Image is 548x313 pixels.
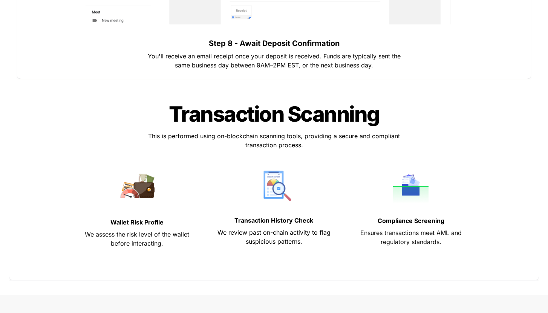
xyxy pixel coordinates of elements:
[148,52,403,69] span: You'll receive an email receipt once your deposit is received. Funds are typically sent the same ...
[234,217,313,224] strong: Transaction History Check
[85,231,191,247] span: We assess the risk level of the wallet before interacting.
[110,218,164,226] strong: Wallet Risk Profile
[217,229,332,245] span: We review past on-chain activity to flag suspicious patterns.
[148,132,402,149] span: This is performed using on-blockchain scanning tools, providing a secure and compliant transactio...
[360,229,464,246] span: Ensures transactions meet AML and regulatory standards.
[209,39,340,48] strong: Step 8 - Await Deposit Confirmation
[378,217,444,224] strong: Compliance Screening
[169,101,380,127] span: Transaction Scanning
